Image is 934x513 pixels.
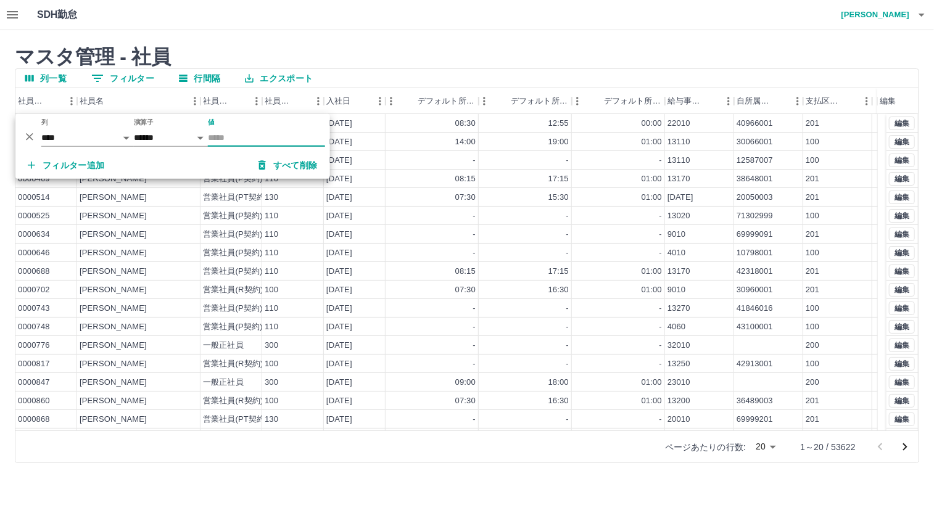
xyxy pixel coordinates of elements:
[80,414,147,425] div: [PERSON_NAME]
[667,284,686,296] div: 9010
[667,377,690,388] div: 23010
[265,303,278,314] div: 110
[667,88,702,114] div: 給与事業所コード
[265,284,278,296] div: 100
[292,92,309,110] button: ソート
[203,284,263,296] div: 営業社員(R契約)
[203,88,230,114] div: 社員区分
[326,377,352,388] div: [DATE]
[455,377,476,388] div: 09:00
[548,284,569,296] div: 16:30
[62,92,81,110] button: メニュー
[80,229,147,240] div: [PERSON_NAME]
[642,192,662,203] div: 01:00
[455,173,476,185] div: 08:15
[203,266,263,277] div: 営業社員(P契約)
[667,118,690,129] div: 22010
[80,303,147,314] div: [PERSON_NAME]
[659,303,662,314] div: -
[203,377,244,388] div: 一般正社員
[737,284,773,296] div: 30960001
[737,136,773,148] div: 30066001
[642,266,662,277] div: 01:00
[265,88,292,114] div: 社員区分コード
[800,441,856,453] p: 1～20 / 53622
[806,358,819,370] div: 100
[18,247,50,259] div: 0000646
[737,247,773,259] div: 10798001
[806,284,819,296] div: 201
[326,118,352,129] div: [DATE]
[877,88,909,114] div: 編集
[203,247,263,259] div: 営業社員(P契約)
[18,229,50,240] div: 0000634
[80,210,147,222] div: [PERSON_NAME]
[806,395,819,407] div: 201
[350,92,368,110] button: ソート
[265,395,278,407] div: 100
[80,192,147,203] div: [PERSON_NAME]
[737,173,773,185] div: 38648001
[667,321,686,333] div: 4060
[18,88,45,114] div: 社員番号
[642,136,662,148] div: 01:00
[494,92,511,110] button: ソート
[473,321,476,333] div: -
[667,414,690,425] div: 20010
[806,229,819,240] div: 201
[806,340,819,351] div: 200
[587,92,604,110] button: ソート
[455,118,476,129] div: 08:30
[737,321,773,333] div: 43100001
[386,88,479,114] div: デフォルト所定開始時刻
[659,321,662,333] div: -
[203,303,263,314] div: 営業社員(P契約)
[806,414,819,425] div: 201
[734,88,803,114] div: 自所属契約コード
[326,303,352,314] div: [DATE]
[418,88,476,114] div: デフォルト所定開始時刻
[230,92,247,110] button: ソート
[880,88,896,114] div: 編集
[667,395,690,407] div: 13200
[326,266,352,277] div: [DATE]
[737,155,773,166] div: 12587007
[667,266,690,277] div: 13170
[642,118,662,129] div: 00:00
[667,247,686,259] div: 4010
[548,118,569,129] div: 12:55
[889,412,915,426] button: 編集
[473,303,476,314] div: -
[889,283,915,297] button: 編集
[737,88,771,114] div: 自所属契約コード
[665,88,734,114] div: 給与事業所コード
[400,92,418,110] button: ソート
[265,192,278,203] div: 130
[771,92,788,110] button: ソート
[566,210,569,222] div: -
[548,395,569,407] div: 16:30
[548,173,569,185] div: 17:15
[667,358,690,370] div: 13250
[659,340,662,351] div: -
[265,247,278,259] div: 110
[455,395,476,407] div: 07:30
[806,321,819,333] div: 100
[737,395,773,407] div: 36489003
[473,210,476,222] div: -
[81,69,164,88] button: フィルター表示
[203,358,263,370] div: 営業社員(R契約)
[667,173,690,185] div: 13170
[203,340,244,351] div: 一般正社員
[788,92,807,110] button: メニュー
[326,136,352,148] div: [DATE]
[548,192,569,203] div: 15:30
[889,320,915,334] button: 編集
[265,321,278,333] div: 110
[473,340,476,351] div: -
[659,210,662,222] div: -
[18,266,50,277] div: 0000688
[806,303,819,314] div: 100
[324,88,386,114] div: 入社日
[80,88,104,114] div: 社員名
